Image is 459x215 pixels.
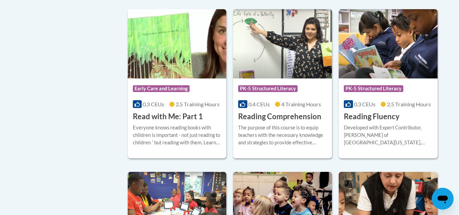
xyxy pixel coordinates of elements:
[339,9,438,159] a: Course LogoPK-5 Structured Literacy0.3 CEUs2.5 Training Hours Reading FluencyDeveloped with Exper...
[344,111,400,122] h3: Reading Fluency
[387,101,431,107] span: 2.5 Training Hours
[354,101,375,107] span: 0.3 CEUs
[281,101,321,107] span: 4 Training Hours
[432,188,454,210] iframe: Button to launch messaging window
[248,101,270,107] span: 0.4 CEUs
[143,101,164,107] span: 0.3 CEUs
[233,9,332,159] a: Course LogoPK-5 Structured Literacy0.4 CEUs4 Training Hours Reading ComprehensionThe purpose of t...
[133,124,222,146] div: Everyone knows reading books with children is important - not just reading to children ʹ but read...
[233,9,332,78] img: Course Logo
[133,85,190,92] span: Early Care and Learning
[344,124,432,146] div: Developed with Expert Contributor, [PERSON_NAME] of [GEOGRAPHIC_DATA][US_STATE], [GEOGRAPHIC_DATA...
[238,111,321,122] h3: Reading Comprehension
[176,101,219,107] span: 2.5 Training Hours
[238,124,327,146] div: The purpose of this course is to equip teachers with the necessary knowledge and strategies to pr...
[238,85,298,92] span: PK-5 Structured Literacy
[339,9,438,78] img: Course Logo
[128,9,227,159] a: Course LogoEarly Care and Learning0.3 CEUs2.5 Training Hours Read with Me: Part 1Everyone knows r...
[133,111,203,122] h3: Read with Me: Part 1
[344,85,403,92] span: PK-5 Structured Literacy
[128,9,227,78] img: Course Logo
